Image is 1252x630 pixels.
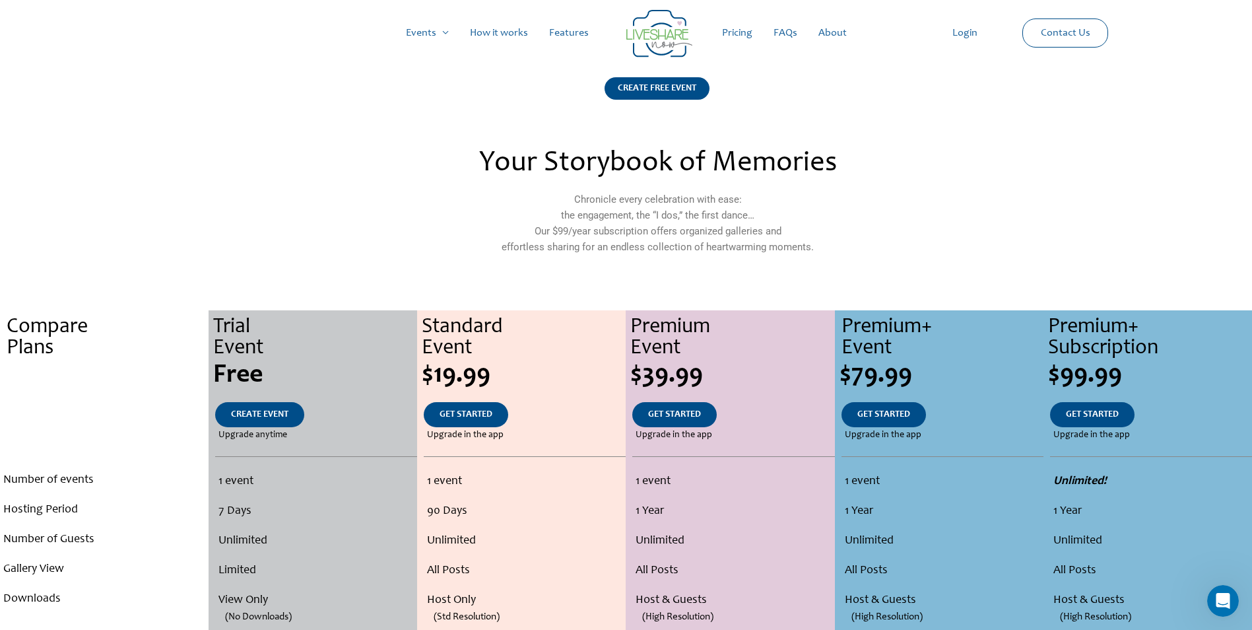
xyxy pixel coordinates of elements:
[218,556,413,586] li: Limited
[605,77,709,116] a: CREATE FREE EVENT
[840,363,1043,389] div: $79.99
[427,556,622,586] li: All Posts
[857,410,910,419] span: GET STARTED
[1030,19,1101,47] a: Contact Us
[636,586,831,615] li: Host & Guests
[1048,317,1252,359] div: Premium+ Subscription
[711,12,763,54] a: Pricing
[372,192,943,255] p: Chronicle every celebration with ease: the engagement, the “I dos,” the first dance… Our $99/year...
[841,402,926,427] a: GET STARTED
[395,12,459,54] a: Events
[845,497,1040,526] li: 1 Year
[845,556,1040,586] li: All Posts
[841,317,1043,359] div: Premium+ Event
[213,363,417,389] div: Free
[427,427,504,443] span: Upgrade in the app
[87,402,121,427] a: .
[427,526,622,556] li: Unlimited
[3,555,205,584] li: Gallery View
[218,467,413,497] li: 1 event
[218,586,413,615] li: View Only
[1048,363,1252,389] div: $99.99
[605,77,709,100] div: CREATE FREE EVENT
[1053,475,1107,487] strong: Unlimited!
[3,584,205,614] li: Downloads
[626,10,692,57] img: LiveShare logo - Capture & Share Event Memories
[636,497,831,526] li: 1 Year
[213,317,417,359] div: Trial Event
[845,526,1040,556] li: Unlimited
[3,495,205,525] li: Hosting Period
[422,363,626,389] div: $19.99
[1053,427,1130,443] span: Upgrade in the app
[103,410,106,419] span: .
[3,466,205,495] li: Number of events
[648,410,701,419] span: GET STARTED
[427,497,622,526] li: 90 Days
[636,467,831,497] li: 1 event
[845,467,1040,497] li: 1 event
[632,402,717,427] a: GET STARTED
[1053,526,1249,556] li: Unlimited
[636,427,712,443] span: Upgrade in the app
[1207,585,1239,617] iframe: Intercom live chat
[1053,556,1249,586] li: All Posts
[218,427,287,443] span: Upgrade anytime
[427,586,622,615] li: Host Only
[103,431,106,440] span: .
[636,556,831,586] li: All Posts
[636,526,831,556] li: Unlimited
[845,586,1040,615] li: Host & Guests
[942,12,988,54] a: Login
[1053,586,1249,615] li: Host & Guests
[23,12,1229,54] nav: Site Navigation
[101,363,108,389] span: .
[630,363,834,389] div: $39.99
[7,317,209,359] div: Compare Plans
[1050,402,1135,427] a: GET STARTED
[808,12,857,54] a: About
[424,402,508,427] a: GET STARTED
[231,410,288,419] span: CREATE EVENT
[218,526,413,556] li: Unlimited
[3,525,205,555] li: Number of Guests
[215,402,304,427] a: CREATE EVENT
[218,497,413,526] li: 7 Days
[427,467,622,497] li: 1 event
[845,427,921,443] span: Upgrade in the app
[372,149,943,178] h2: Your Storybook of Memories
[422,317,626,359] div: Standard Event
[539,12,599,54] a: Features
[459,12,539,54] a: How it works
[630,317,834,359] div: Premium Event
[440,410,492,419] span: GET STARTED
[1066,410,1119,419] span: GET STARTED
[1053,497,1249,526] li: 1 Year
[763,12,808,54] a: FAQs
